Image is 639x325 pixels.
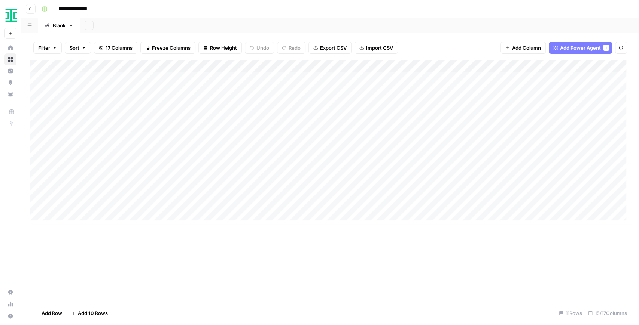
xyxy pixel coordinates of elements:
a: Usage [4,298,16,310]
span: 1 [605,45,607,51]
button: Workspace: Ironclad [4,6,16,25]
span: Add Column [512,44,541,52]
span: Sort [70,44,79,52]
button: Add 10 Rows [67,307,112,319]
a: Opportunities [4,77,16,89]
button: Undo [245,42,274,54]
span: Filter [38,44,50,52]
button: Freeze Columns [140,42,195,54]
div: 15/17 Columns [585,307,630,319]
span: Row Height [210,44,237,52]
div: Blank [53,22,66,29]
img: Ironclad Logo [4,9,18,22]
button: Import CSV [355,42,398,54]
button: Redo [277,42,305,54]
button: Add Column [500,42,546,54]
a: Browse [4,53,16,65]
span: Redo [289,44,301,52]
button: Row Height [198,42,242,54]
span: 17 Columns [106,44,133,52]
span: Undo [256,44,269,52]
div: 11 Rows [556,307,585,319]
button: Add Power Agent1 [549,42,612,54]
span: Add 10 Rows [78,309,108,317]
a: Your Data [4,88,16,100]
a: Settings [4,286,16,298]
button: Export CSV [308,42,352,54]
a: Insights [4,65,16,77]
button: 17 Columns [94,42,137,54]
span: Add Row [42,309,62,317]
span: Export CSV [320,44,347,52]
span: Add Power Agent [560,44,601,52]
button: Help + Support [4,310,16,322]
a: Home [4,42,16,54]
span: Import CSV [366,44,393,52]
button: Add Row [30,307,67,319]
a: Blank [38,18,80,33]
button: Filter [33,42,62,54]
button: Sort [65,42,91,54]
span: Freeze Columns [152,44,191,52]
div: 1 [603,45,609,51]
